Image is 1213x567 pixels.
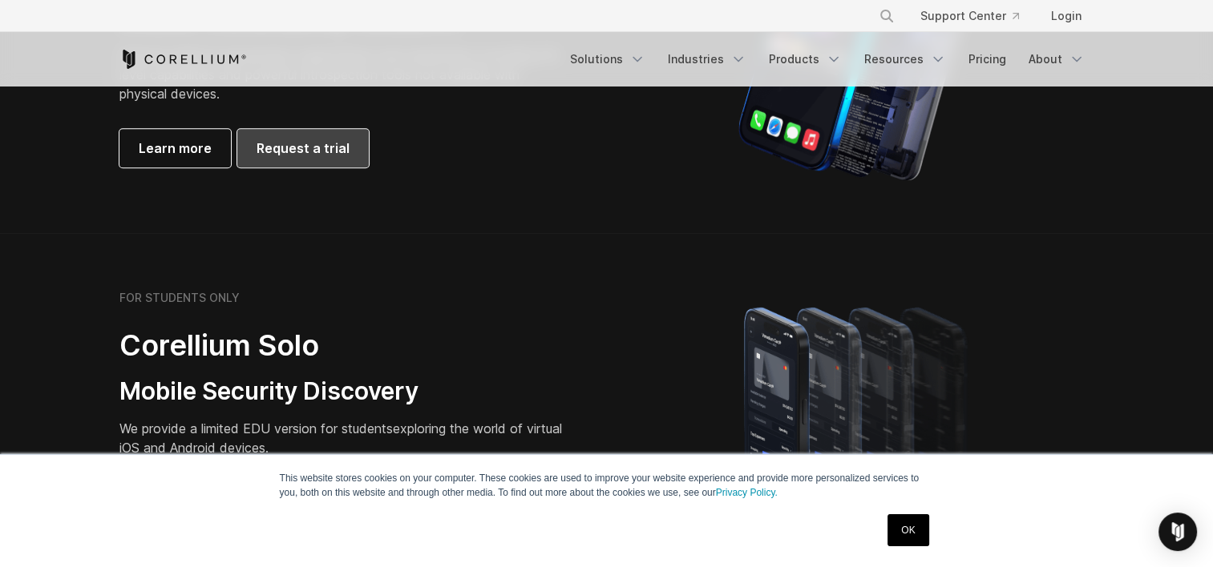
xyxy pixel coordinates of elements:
[759,45,851,74] a: Products
[119,50,247,69] a: Corellium Home
[119,420,393,436] span: We provide a limited EDU version for students
[280,471,934,500] p: This website stores cookies on your computer. These cookies are used to improve your website expe...
[237,129,369,167] a: Request a trial
[119,291,240,305] h6: FOR STUDENTS ONLY
[119,419,568,457] p: exploring the world of virtual iOS and Android devices.
[139,139,212,158] span: Learn more
[658,45,756,74] a: Industries
[119,129,231,167] a: Learn more
[872,2,901,30] button: Search
[1019,45,1094,74] a: About
[119,328,568,364] h2: Corellium Solo
[560,45,1094,74] div: Navigation Menu
[560,45,655,74] a: Solutions
[888,514,928,546] a: OK
[859,2,1094,30] div: Navigation Menu
[959,45,1016,74] a: Pricing
[855,45,956,74] a: Resources
[119,376,568,407] h3: Mobile Security Discovery
[716,487,778,498] a: Privacy Policy.
[712,284,1005,565] img: A lineup of four iPhone models becoming more gradient and blurred
[908,2,1032,30] a: Support Center
[1038,2,1094,30] a: Login
[1158,513,1197,551] div: Open Intercom Messenger
[257,139,350,158] span: Request a trial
